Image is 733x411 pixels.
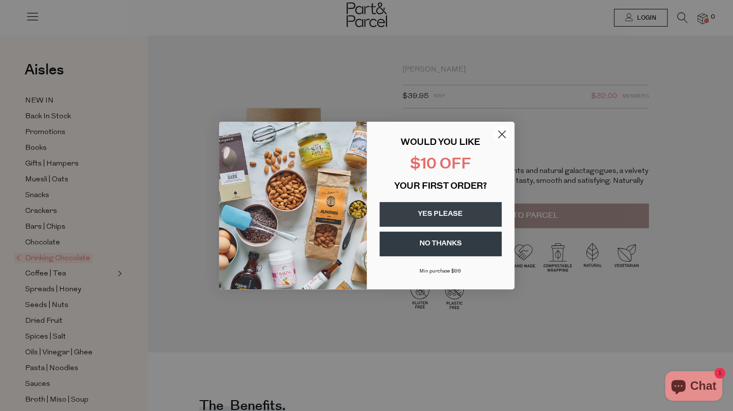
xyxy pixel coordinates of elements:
[394,182,487,191] span: YOUR FIRST ORDER?
[662,371,725,403] inbox-online-store-chat: Shopify online store chat
[410,157,471,172] span: $10 OFF
[380,232,502,256] button: NO THANKS
[219,122,367,289] img: 43fba0fb-7538-40bc-babb-ffb1a4d097bc.jpeg
[401,138,480,147] span: WOULD YOU LIKE
[493,126,510,143] button: Close dialog
[380,202,502,227] button: YES PLEASE
[419,269,461,274] span: Min purchase $99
